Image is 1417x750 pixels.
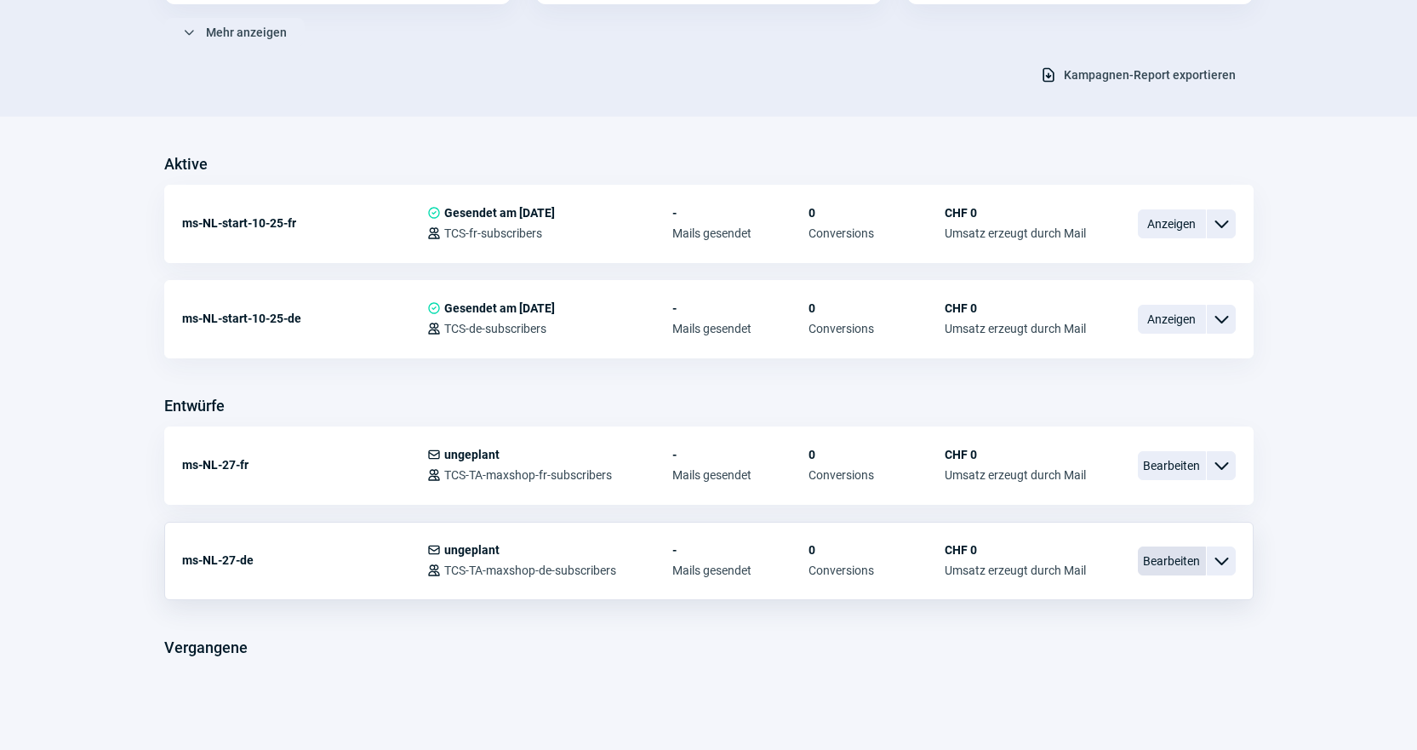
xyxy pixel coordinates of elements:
[672,468,808,482] span: Mails gesendet
[444,322,546,335] span: TCS-de-subscribers
[444,543,500,557] span: ungeplant
[444,448,500,461] span: ungeplant
[808,206,945,220] span: 0
[808,226,945,240] span: Conversions
[182,206,427,240] div: ms-NL-start-10-25-fr
[164,18,305,47] button: Mehr anzeigen
[164,634,248,661] h3: Vergangene
[444,468,612,482] span: TCS-TA-maxshop-fr-subscribers
[945,301,1086,315] span: CHF 0
[945,226,1086,240] span: Umsatz erzeugt durch Mail
[182,543,427,577] div: ms-NL-27-de
[672,564,808,577] span: Mails gesendet
[1138,209,1206,238] span: Anzeigen
[1138,305,1206,334] span: Anzeigen
[672,226,808,240] span: Mails gesendet
[808,301,945,315] span: 0
[945,564,1086,577] span: Umsatz erzeugt durch Mail
[206,19,287,46] span: Mehr anzeigen
[1138,547,1206,575] span: Bearbeiten
[672,301,808,315] span: -
[945,448,1086,461] span: CHF 0
[808,543,945,557] span: 0
[945,468,1086,482] span: Umsatz erzeugt durch Mail
[182,448,427,482] div: ms-NL-27-fr
[1022,60,1254,89] button: Kampagnen-Report exportieren
[808,322,945,335] span: Conversions
[808,468,945,482] span: Conversions
[1138,451,1206,480] span: Bearbeiten
[444,564,616,577] span: TCS-TA-maxshop-de-subscribers
[672,206,808,220] span: -
[1064,61,1236,89] span: Kampagnen-Report exportieren
[672,322,808,335] span: Mails gesendet
[672,543,808,557] span: -
[808,448,945,461] span: 0
[672,448,808,461] span: -
[808,564,945,577] span: Conversions
[945,206,1086,220] span: CHF 0
[444,301,555,315] span: Gesendet am [DATE]
[945,543,1086,557] span: CHF 0
[444,206,555,220] span: Gesendet am [DATE]
[945,322,1086,335] span: Umsatz erzeugt durch Mail
[182,301,427,335] div: ms-NL-start-10-25-de
[164,151,208,178] h3: Aktive
[444,226,542,240] span: TCS-fr-subscribers
[164,392,225,420] h3: Entwürfe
